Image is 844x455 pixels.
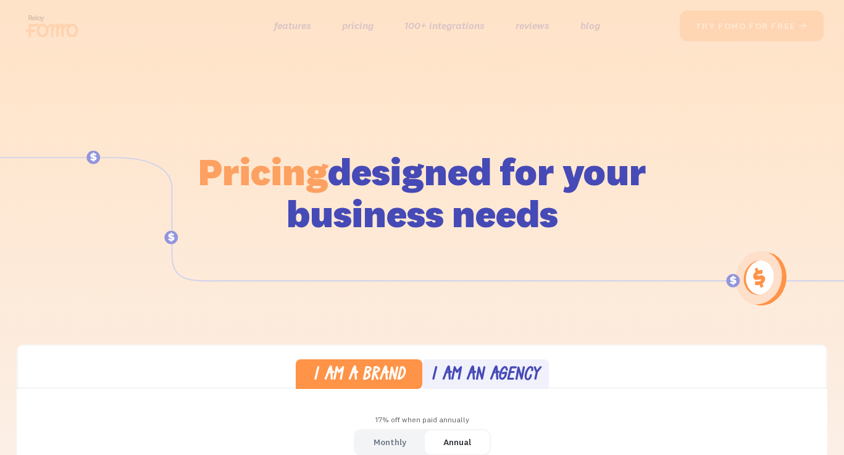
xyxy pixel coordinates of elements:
a: features [274,17,311,35]
div: I am a brand [313,367,405,385]
a: reviews [516,17,549,35]
span:  [798,20,808,31]
a: 100+ integrations [404,17,485,35]
a: blog [580,17,600,35]
div: 17% off when paid annually [17,411,827,429]
div: I am an agency [431,367,540,385]
a: pricing [342,17,374,35]
span: Pricing [198,148,328,195]
div: Annual [443,433,471,451]
a: try fomo for free [680,10,824,41]
div: Monthly [374,433,406,451]
h1: designed for your business needs [198,151,647,235]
